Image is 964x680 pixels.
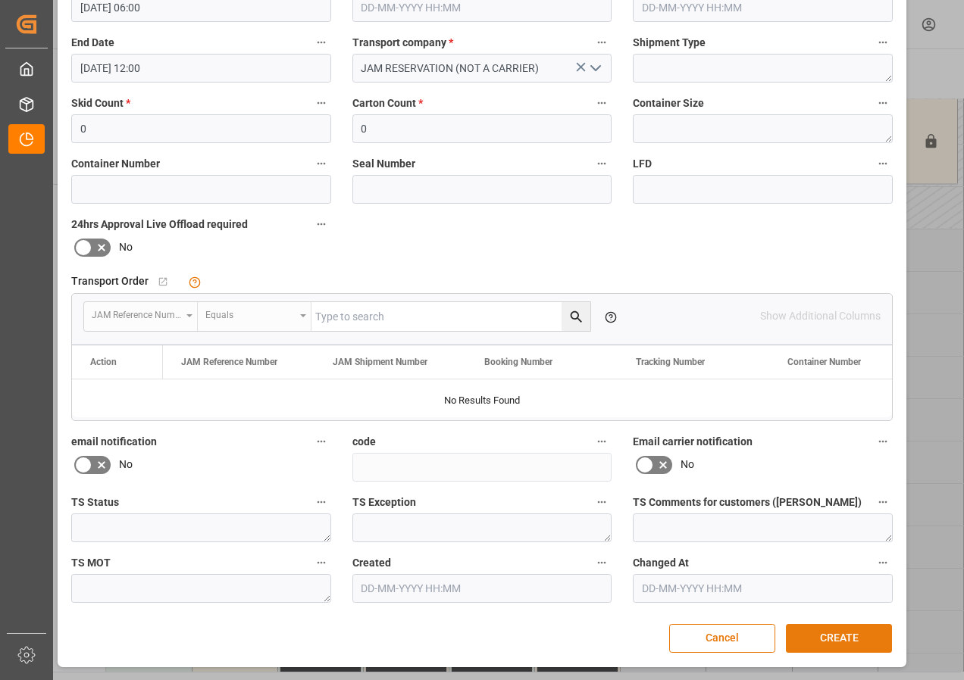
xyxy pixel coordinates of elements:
div: Equals [205,304,295,322]
span: Container Number [71,156,160,172]
span: TS Status [71,494,119,510]
button: CREATE [786,624,892,653]
span: Seal Number [352,156,415,172]
span: No [681,457,694,473]
span: TS MOT [71,555,111,571]
button: Seal Number [592,154,612,173]
span: 24hrs Approval Live Offload required [71,217,248,232]
span: LFD [633,156,652,172]
span: TS Exception [352,494,416,510]
button: TS Exception [592,492,612,512]
span: TS Comments for customers ([PERSON_NAME]) [633,494,862,510]
span: No [119,457,133,473]
span: Transport Order [71,273,149,289]
input: DD-MM-YYYY HH:MM [633,574,893,603]
button: Carton Count * [592,93,612,113]
span: code [352,434,376,450]
span: Booking Number [484,357,552,367]
button: Container Number [311,154,331,173]
button: TS Comments for customers ([PERSON_NAME]) [873,492,893,512]
span: End Date [71,35,114,51]
button: TS MOT [311,553,331,572]
input: DD-MM-YYYY HH:MM [352,574,612,603]
button: open menu [198,302,311,331]
button: TS Status [311,492,331,512]
span: JAM Shipment Number [333,357,427,367]
button: Skid Count * [311,93,331,113]
span: Changed At [633,555,689,571]
button: email notification [311,432,331,451]
button: Shipment Type [873,33,893,52]
button: LFD [873,154,893,173]
span: Email carrier notification [633,434,753,450]
input: DD-MM-YYYY HH:MM [71,54,331,83]
button: 24hrs Approval Live Offload required [311,214,331,234]
button: search button [562,302,590,331]
span: Container Size [633,95,704,111]
div: Action [90,357,117,367]
button: open menu [584,57,606,80]
button: Container Size [873,93,893,113]
button: End Date [311,33,331,52]
button: code [592,432,612,451]
span: email notification [71,434,157,450]
button: open menu [84,302,198,331]
span: Shipment Type [633,35,706,51]
span: Tracking Number [636,357,705,367]
span: Container Number [787,357,861,367]
button: Changed At [873,553,893,572]
span: Skid Count [71,95,130,111]
span: Created [352,555,391,571]
div: JAM Reference Number [92,304,181,322]
button: Transport company * [592,33,612,52]
span: JAM Reference Number [181,357,277,367]
span: Carton Count [352,95,423,111]
button: Email carrier notification [873,432,893,451]
span: No [119,239,133,255]
button: Created [592,553,612,572]
span: Transport company [352,35,453,51]
button: Cancel [669,624,775,653]
input: Type to search [311,302,590,331]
